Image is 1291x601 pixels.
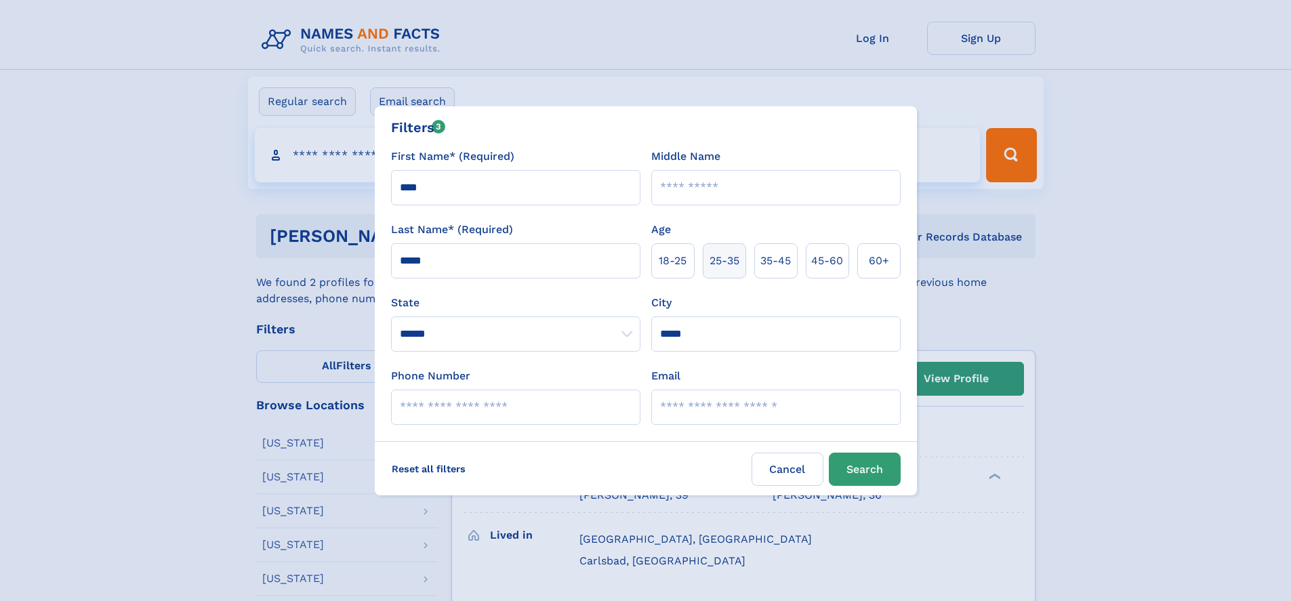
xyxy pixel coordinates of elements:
[651,368,680,384] label: Email
[760,253,791,269] span: 35‑45
[391,368,470,384] label: Phone Number
[391,295,640,311] label: State
[651,222,671,238] label: Age
[829,453,901,486] button: Search
[752,453,823,486] label: Cancel
[391,222,513,238] label: Last Name* (Required)
[651,295,672,311] label: City
[651,148,720,165] label: Middle Name
[659,253,687,269] span: 18‑25
[811,253,843,269] span: 45‑60
[383,453,474,485] label: Reset all filters
[710,253,739,269] span: 25‑35
[391,117,446,138] div: Filters
[391,148,514,165] label: First Name* (Required)
[869,253,889,269] span: 60+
